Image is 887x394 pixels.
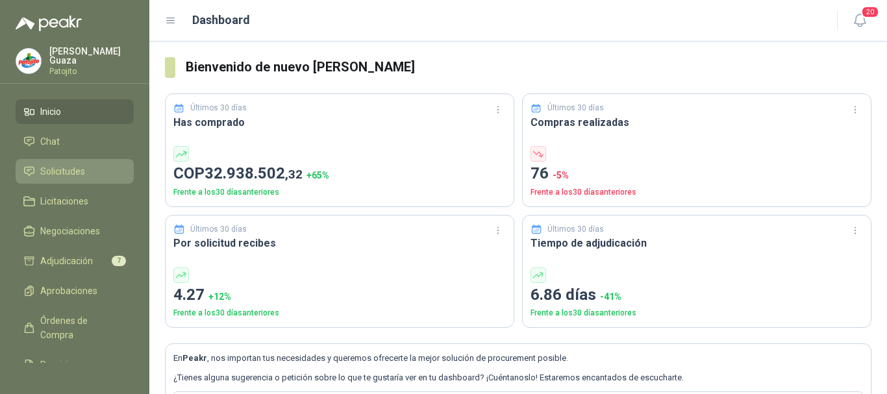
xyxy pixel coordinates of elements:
[173,235,506,251] h3: Por solicitud recibes
[16,129,134,154] a: Chat
[182,353,207,363] b: Peakr
[186,57,871,77] h3: Bienvenido de nuevo [PERSON_NAME]
[531,114,863,130] h3: Compras realizadas
[173,307,506,319] p: Frente a los 30 días anteriores
[16,278,134,303] a: Aprobaciones
[16,249,134,273] a: Adjudicación7
[16,159,134,184] a: Solicitudes
[205,164,303,182] span: 32.938.502
[173,186,506,199] p: Frente a los 30 días anteriores
[285,167,303,182] span: ,32
[531,307,863,319] p: Frente a los 30 días anteriores
[531,162,863,186] p: 76
[531,235,863,251] h3: Tiempo de adjudicación
[861,6,879,18] span: 20
[40,358,88,372] span: Remisiones
[173,352,863,365] p: En , nos importan tus necesidades y queremos ofrecerte la mejor solución de procurement posible.
[173,162,506,186] p: COP
[16,189,134,214] a: Licitaciones
[16,49,41,73] img: Company Logo
[16,352,134,377] a: Remisiones
[49,47,134,65] p: [PERSON_NAME] Guaza
[306,170,329,180] span: + 65 %
[190,102,247,114] p: Últimos 30 días
[16,219,134,243] a: Negociaciones
[531,186,863,199] p: Frente a los 30 días anteriores
[40,194,88,208] span: Licitaciones
[16,16,82,31] img: Logo peakr
[173,114,506,130] h3: Has comprado
[848,9,871,32] button: 20
[16,308,134,347] a: Órdenes de Compra
[173,283,506,308] p: 4.27
[547,223,604,236] p: Últimos 30 días
[16,99,134,124] a: Inicio
[40,105,61,119] span: Inicio
[40,314,121,342] span: Órdenes de Compra
[40,254,93,268] span: Adjudicación
[600,291,621,302] span: -41 %
[112,256,126,266] span: 7
[192,11,250,29] h1: Dashboard
[40,224,100,238] span: Negociaciones
[190,223,247,236] p: Últimos 30 días
[531,283,863,308] p: 6.86 días
[49,68,134,75] p: Patojito
[208,291,231,302] span: + 12 %
[40,164,85,179] span: Solicitudes
[173,371,863,384] p: ¿Tienes alguna sugerencia o petición sobre lo que te gustaría ver en tu dashboard? ¡Cuéntanoslo! ...
[40,284,97,298] span: Aprobaciones
[40,134,60,149] span: Chat
[553,170,569,180] span: -5 %
[547,102,604,114] p: Últimos 30 días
